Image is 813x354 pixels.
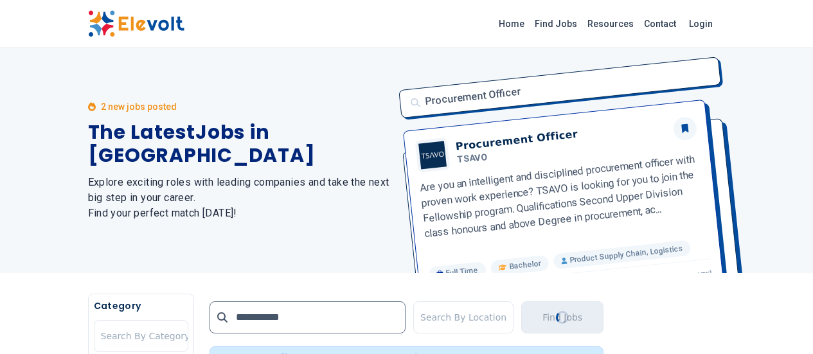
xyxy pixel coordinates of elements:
div: Loading... [555,310,569,324]
a: Login [681,11,720,37]
h1: The Latest Jobs in [GEOGRAPHIC_DATA] [88,121,391,167]
a: Home [494,13,530,34]
img: Elevolt [88,10,184,37]
a: Find Jobs [530,13,582,34]
h2: Explore exciting roles with leading companies and take the next big step in your career. Find you... [88,175,391,221]
a: Resources [582,13,639,34]
p: 2 new jobs posted [101,100,177,113]
h5: Category [94,299,188,312]
a: Contact [639,13,681,34]
button: Find JobsLoading... [521,301,603,333]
